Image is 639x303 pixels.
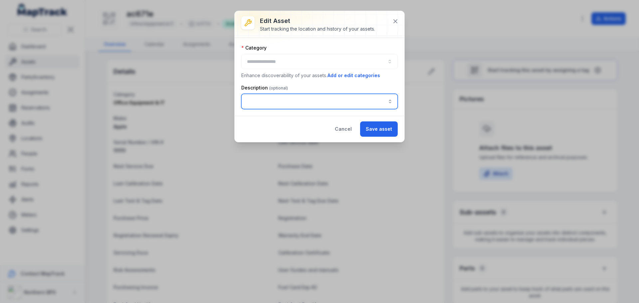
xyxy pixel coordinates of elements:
h3: Edit asset [260,16,375,26]
p: Enhance discoverability of your assets. [241,72,398,79]
div: Start tracking the location and history of your assets. [260,26,375,32]
input: asset-edit:description-label [241,94,398,109]
label: Description [241,84,288,91]
button: Save asset [360,121,398,137]
button: Cancel [329,121,357,137]
button: Add or edit categories [327,72,380,79]
label: Category [241,45,267,51]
